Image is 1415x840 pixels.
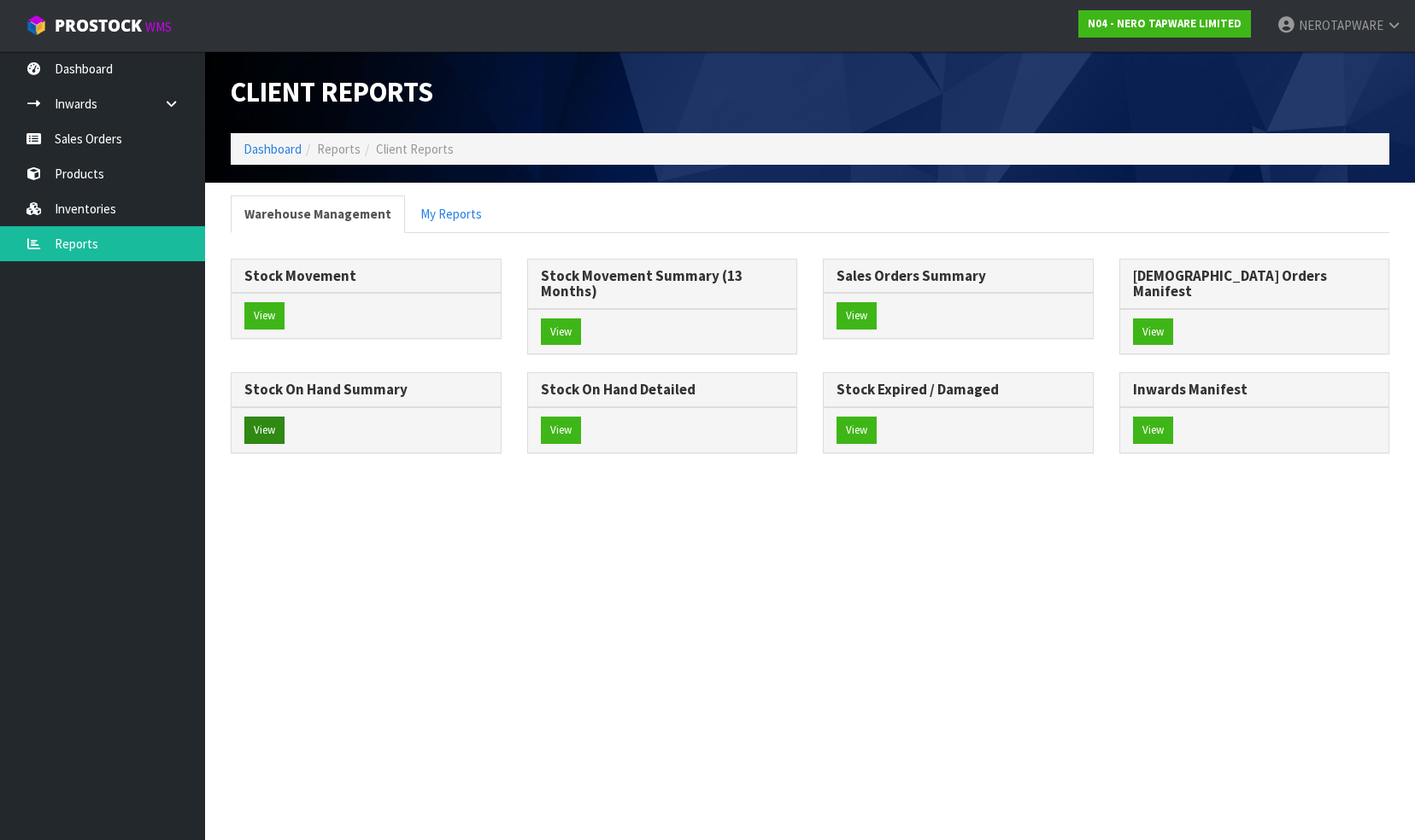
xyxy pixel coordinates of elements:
h3: Stock Movement Summary (13 Months) [541,268,784,300]
a: My Reports [407,195,496,232]
span: ProStock [55,15,142,37]
button: View [541,318,581,346]
a: Warehouse Management [231,195,405,232]
img: cube-alt.png [26,15,47,36]
button: View [837,302,877,330]
button: View [244,302,285,330]
a: Dashboard [244,141,302,157]
button: View [541,417,581,444]
button: View [837,417,877,444]
h3: Stock Expired / Damaged [837,382,1080,398]
span: Client Reports [231,74,433,109]
button: View [1133,417,1173,444]
button: View [1133,318,1173,346]
h3: Inwards Manifest [1133,382,1377,398]
strong: N04 - NERO TAPWARE LIMITED [1088,16,1242,31]
span: Client Reports [376,141,454,157]
span: NEROTAPWARE [1299,17,1383,33]
span: Reports [317,141,361,157]
h3: Stock On Hand Detailed [541,382,784,398]
h3: Sales Orders Summary [837,268,1080,284]
h3: Stock Movement [244,268,488,284]
button: View [244,417,285,444]
small: WMS [145,19,172,35]
h3: [DEMOGRAPHIC_DATA] Orders Manifest [1133,268,1377,300]
h3: Stock On Hand Summary [244,382,488,398]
